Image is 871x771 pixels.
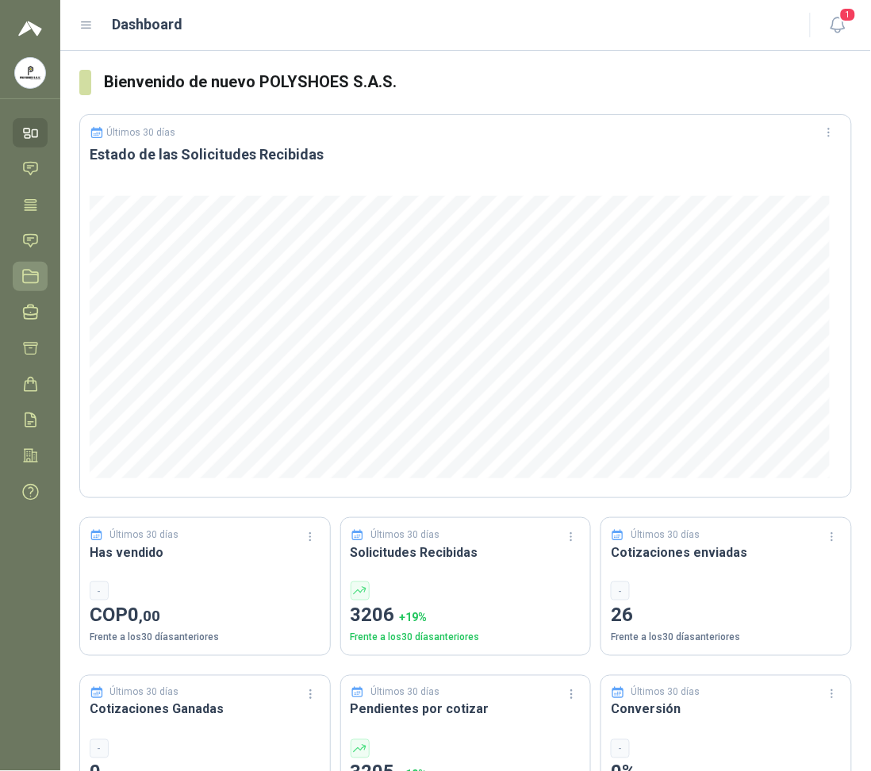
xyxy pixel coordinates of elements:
div: - [611,739,630,758]
h3: Bienvenido de nuevo POLYSHOES S.A.S. [104,70,852,94]
p: Últimos 30 días [631,685,700,700]
p: 26 [611,600,842,631]
p: Últimos 30 días [110,685,179,700]
h1: Dashboard [113,13,183,36]
span: 1 [839,7,857,22]
h3: Solicitudes Recibidas [351,543,581,562]
h3: Cotizaciones Ganadas [90,700,320,719]
p: Frente a los 30 días anteriores [351,631,581,646]
p: COP [90,600,320,631]
span: + 19 % [400,611,428,623]
div: - [90,739,109,758]
div: - [90,581,109,600]
p: Últimos 30 días [631,527,700,543]
p: Últimos 30 días [370,527,439,543]
h3: Has vendido [90,543,320,562]
p: Últimos 30 días [370,685,439,700]
span: 0 [128,604,160,626]
h3: Conversión [611,700,842,719]
p: Últimos 30 días [107,127,176,138]
div: - [611,581,630,600]
p: Frente a los 30 días anteriores [90,631,320,646]
p: 3206 [351,600,581,631]
span: ,00 [139,607,160,625]
h3: Cotizaciones enviadas [611,543,842,562]
p: Frente a los 30 días anteriores [611,631,842,646]
img: Company Logo [15,58,45,88]
h3: Pendientes por cotizar [351,700,581,719]
img: Logo peakr [18,19,42,38]
p: Últimos 30 días [110,527,179,543]
button: 1 [823,11,852,40]
h3: Estado de las Solicitudes Recibidas [90,145,842,164]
